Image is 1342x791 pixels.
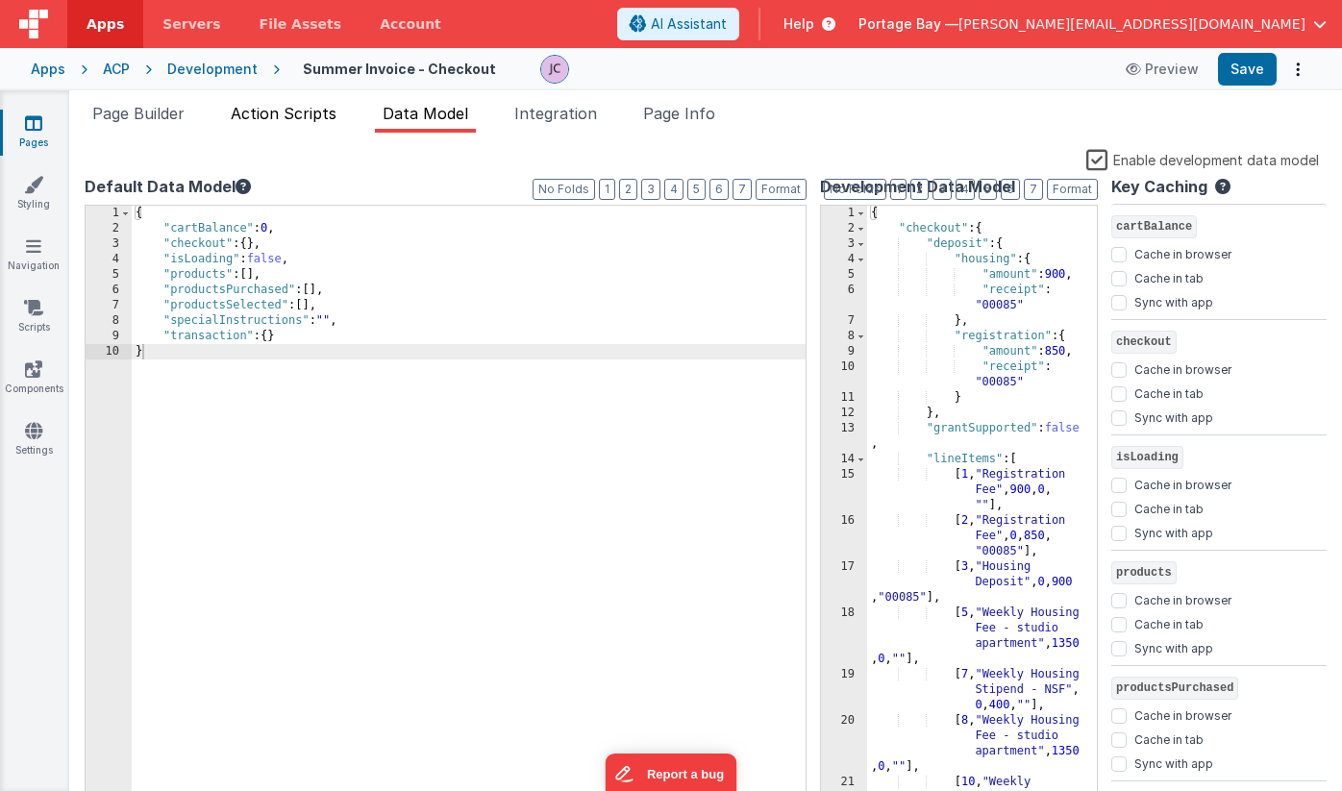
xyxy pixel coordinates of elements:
[619,179,637,200] button: 2
[821,559,867,606] div: 17
[643,104,715,123] span: Page Info
[958,14,1305,34] span: [PERSON_NAME][EMAIL_ADDRESS][DOMAIN_NAME]
[85,175,251,198] button: Default Data Model
[1111,179,1207,196] h4: Key Caching
[687,179,706,200] button: 5
[821,667,867,713] div: 19
[86,298,132,313] div: 7
[86,267,132,283] div: 5
[1134,358,1231,378] label: Cache in browser
[1134,522,1213,541] label: Sync with app
[910,179,929,200] button: 2
[824,179,886,200] button: No Folds
[103,60,130,79] div: ACP
[858,14,958,34] span: Portage Bay —
[1134,243,1231,262] label: Cache in browser
[821,236,867,252] div: 3
[1047,179,1098,200] button: Format
[86,236,132,252] div: 3
[956,179,975,200] button: 4
[979,179,997,200] button: 5
[617,8,739,40] button: AI Assistant
[533,179,595,200] button: No Folds
[1134,704,1231,724] label: Cache in browser
[86,313,132,329] div: 8
[162,14,220,34] span: Servers
[821,467,867,513] div: 15
[1134,383,1204,402] label: Cache in tab
[664,179,683,200] button: 4
[541,56,568,83] img: 5d1ca2343d4fbe88511ed98663e9c5d3
[820,175,1015,198] span: Development Data Model
[599,179,615,200] button: 1
[1134,498,1204,517] label: Cache in tab
[86,206,132,221] div: 1
[821,252,867,267] div: 4
[1218,53,1277,86] button: Save
[821,221,867,236] div: 2
[1024,179,1043,200] button: 7
[1134,729,1204,748] label: Cache in tab
[1111,677,1238,700] span: productsPurchased
[821,283,867,313] div: 6
[641,179,660,200] button: 3
[1134,407,1213,426] label: Sync with app
[1134,753,1213,772] label: Sync with app
[821,390,867,406] div: 11
[821,267,867,283] div: 5
[1114,54,1210,85] button: Preview
[303,62,496,76] h4: Summer Invoice - Checkout
[231,104,336,123] span: Action Scripts
[86,283,132,298] div: 6
[1111,215,1197,238] span: cartBalance
[260,14,342,34] span: File Assets
[890,179,907,200] button: 1
[87,14,124,34] span: Apps
[86,344,132,359] div: 10
[756,179,807,200] button: Format
[821,206,867,221] div: 1
[1134,613,1204,632] label: Cache in tab
[733,179,752,200] button: 7
[821,421,867,452] div: 13
[821,452,867,467] div: 14
[86,252,132,267] div: 4
[932,179,952,200] button: 3
[167,60,258,79] div: Development
[821,513,867,559] div: 16
[821,329,867,344] div: 8
[821,359,867,390] div: 10
[1111,446,1183,469] span: isLoading
[383,104,468,123] span: Data Model
[651,14,727,34] span: AI Assistant
[1001,179,1020,200] button: 6
[1134,291,1213,310] label: Sync with app
[821,344,867,359] div: 9
[1111,331,1177,354] span: checkout
[1134,474,1231,493] label: Cache in browser
[1134,589,1231,608] label: Cache in browser
[31,60,65,79] div: Apps
[86,329,132,344] div: 9
[1134,267,1204,286] label: Cache in tab
[821,606,867,667] div: 18
[1086,148,1319,170] label: Enable development data model
[709,179,729,200] button: 6
[858,14,1327,34] button: Portage Bay — [PERSON_NAME][EMAIL_ADDRESS][DOMAIN_NAME]
[86,221,132,236] div: 2
[821,406,867,421] div: 12
[1284,56,1311,83] button: Options
[92,104,185,123] span: Page Builder
[1111,561,1177,584] span: products
[821,713,867,775] div: 20
[514,104,597,123] span: Integration
[1134,637,1213,656] label: Sync with app
[821,313,867,329] div: 7
[783,14,814,34] span: Help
